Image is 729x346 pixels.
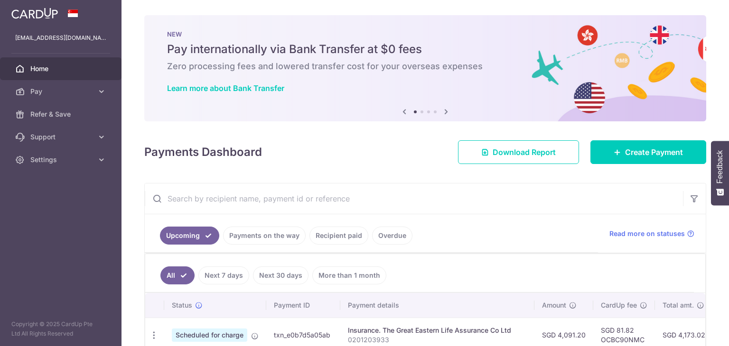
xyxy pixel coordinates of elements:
img: Bank transfer banner [144,15,706,121]
a: Overdue [372,227,412,245]
a: All [160,266,195,284]
span: Settings [30,155,93,164]
span: Home [30,64,93,73]
span: Feedback [716,150,724,183]
span: Amount [542,300,566,310]
span: Pay [30,87,93,96]
iframe: Opens a widget where you can find more information [668,318,720,341]
a: Create Payment [590,140,706,164]
span: Create Payment [625,146,683,158]
div: Insurance. The Great Eastern Life Assurance Co Ltd [348,326,527,335]
img: CardUp [11,8,58,19]
th: Payment ID [266,293,340,318]
p: NEW [167,30,683,38]
span: Read more on statuses [609,229,685,238]
p: 0201203933 [348,335,527,345]
a: Upcoming [160,227,219,245]
a: Read more on statuses [609,229,694,238]
span: Support [30,132,93,142]
h6: Zero processing fees and lowered transfer cost for your overseas expenses [167,61,683,72]
a: Payments on the way [223,227,306,245]
h5: Pay internationally via Bank Transfer at $0 fees [167,42,683,57]
th: Payment details [340,293,534,318]
span: CardUp fee [601,300,637,310]
a: More than 1 month [312,266,386,284]
input: Search by recipient name, payment id or reference [145,183,683,214]
a: Recipient paid [309,227,368,245]
a: Download Report [458,140,579,164]
a: Next 7 days [198,266,249,284]
button: Feedback - Show survey [711,141,729,205]
a: Next 30 days [253,266,308,284]
p: [EMAIL_ADDRESS][DOMAIN_NAME] [15,33,106,43]
span: Total amt. [663,300,694,310]
span: Status [172,300,192,310]
h4: Payments Dashboard [144,144,262,161]
a: Learn more about Bank Transfer [167,83,284,93]
span: Refer & Save [30,109,93,119]
span: Scheduled for charge [172,328,247,342]
span: Download Report [493,146,556,158]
